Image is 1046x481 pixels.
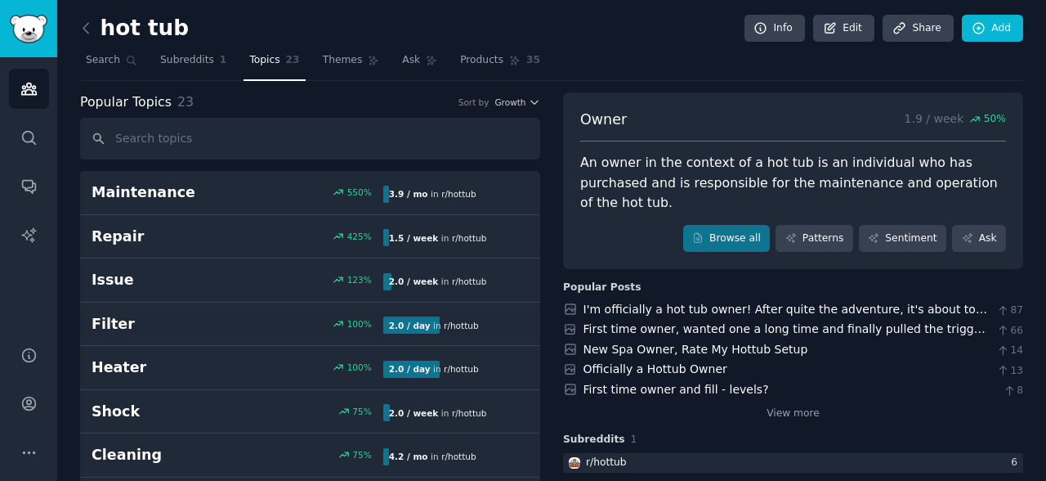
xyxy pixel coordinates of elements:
a: Shock75%2.0 / weekin r/hottub [80,390,540,434]
div: in [383,273,493,290]
span: 1 [631,434,637,445]
div: 75 % [352,449,371,461]
b: 2.0 / week [389,276,439,286]
a: View more [767,407,820,421]
a: hottubr/hottub6 [563,453,1023,474]
a: Repair425%1.5 / weekin r/hottub [80,215,540,259]
div: 100 % [347,362,372,373]
div: in [383,229,493,246]
span: Search [86,53,120,68]
span: Popular Topics [80,92,172,113]
div: 550 % [347,187,372,198]
button: Growth [494,97,540,108]
div: r/ hottub [586,456,627,470]
h2: Issue [92,270,237,290]
img: GummySearch logo [10,15,47,43]
input: Search topics [80,118,540,160]
div: Popular Posts [563,281,641,295]
span: 23 [177,94,194,110]
a: New Spa Owner, Rate My Hottub Setup [583,343,808,356]
div: 100 % [347,318,372,330]
span: r/ hottub [452,276,487,286]
a: Sentiment [859,225,946,253]
a: Ask [396,47,443,81]
div: An owner in the context of a hot tub is an individual who has purchased and is responsible for th... [580,153,1006,214]
span: r/ hottub [452,408,487,418]
span: Ask [402,53,420,68]
h2: Cleaning [92,445,237,465]
span: 66 [996,324,1023,339]
a: Officially a Hottub Owner [583,362,727,375]
span: 14 [996,344,1023,358]
span: r/ hottub [444,321,479,330]
div: in [383,404,493,421]
b: 1.5 / week [389,233,439,243]
b: 2.0 / day [389,321,431,330]
span: Growth [494,97,525,108]
span: Themes [323,53,363,68]
a: Ask [952,225,1006,253]
div: 75 % [352,406,371,417]
div: Sort by [458,97,489,108]
span: Products [460,53,503,68]
span: Subreddits [160,53,214,68]
b: 4.2 / mo [389,452,428,461]
span: 35 [526,53,540,68]
div: 425 % [347,231,372,242]
span: Topics [249,53,279,68]
a: First time owner, wanted one a long time and finally pulled the trigger on a [DATE] sale. [583,322,986,353]
div: in [383,186,482,203]
span: r/ hottub [444,364,479,374]
div: 6 [1011,456,1023,470]
a: Browse all [683,225,771,253]
a: Search [80,47,143,81]
a: Themes [317,47,386,81]
h2: Repair [92,227,237,247]
p: 1.9 / week [905,110,1006,130]
a: Products35 [454,47,546,81]
h2: Filter [92,314,237,335]
div: in [383,448,482,465]
a: First time owner and fill - levels? [583,383,769,396]
a: Edit [813,15,874,43]
a: Patterns [776,225,852,253]
div: in [383,361,485,378]
a: Heater100%2.0 / dayin r/hottub [80,346,540,390]
b: 3.9 / mo [389,189,428,199]
span: r/ hottub [441,452,476,461]
a: Topics23 [244,47,305,81]
a: Add [962,15,1023,43]
span: r/ hottub [452,233,487,243]
h2: Shock [92,402,237,422]
div: 123 % [347,274,372,285]
a: Maintenance550%3.9 / moin r/hottub [80,171,540,215]
h2: hot tub [80,16,189,42]
a: Share [883,15,953,43]
div: in [383,317,485,334]
span: 8 [1003,384,1023,398]
span: r/ hottub [441,189,476,199]
a: I'm officially a hot tub owner! After quite the adventure, it's about to be filled, and powered up. [583,303,987,333]
span: 1 [220,53,227,68]
b: 2.0 / day [389,364,431,374]
span: Subreddits [563,433,625,447]
span: 50 % [984,112,1006,127]
a: Issue123%2.0 / weekin r/hottub [80,258,540,303]
span: 87 [996,303,1023,318]
span: 23 [286,53,300,68]
a: Info [744,15,805,43]
img: hottub [569,457,580,469]
b: 2.0 / week [389,408,439,418]
h2: Heater [92,357,237,378]
a: Subreddits1 [154,47,232,81]
span: Owner [580,110,627,130]
a: Filter100%2.0 / dayin r/hottub [80,303,540,347]
span: 13 [996,364,1023,379]
h2: Maintenance [92,182,237,203]
a: Cleaning75%4.2 / moin r/hottub [80,434,540,478]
